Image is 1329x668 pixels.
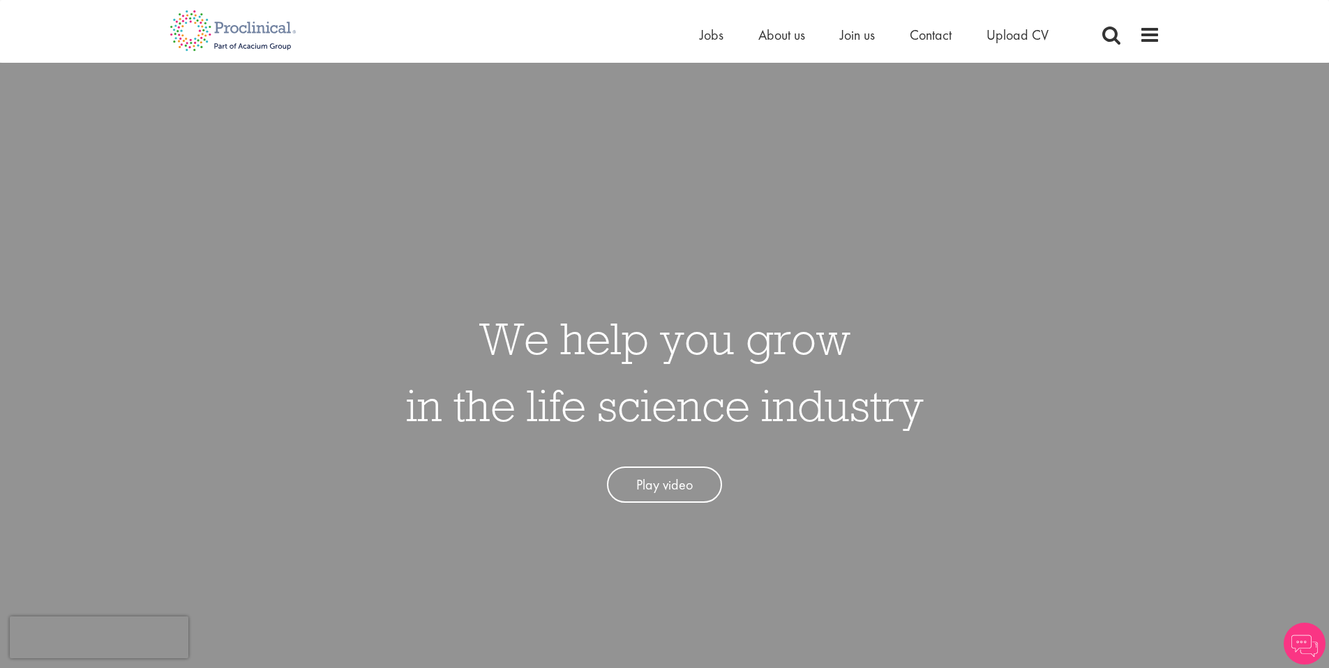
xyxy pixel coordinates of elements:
h1: We help you grow in the life science industry [406,305,924,439]
img: Chatbot [1284,623,1326,665]
a: Jobs [700,26,723,44]
a: About us [758,26,805,44]
a: Play video [607,466,722,503]
a: Join us [840,26,875,44]
a: Contact [910,26,952,44]
a: Upload CV [986,26,1049,44]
